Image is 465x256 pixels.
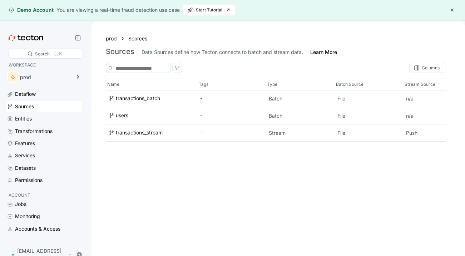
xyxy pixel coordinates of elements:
[15,176,43,184] div: Permissions
[15,90,36,98] div: Dataflow
[15,164,36,172] div: Datasets
[106,35,117,43] a: prod
[200,129,263,137] div: -
[6,113,82,124] a: Entities
[116,112,128,120] div: users
[269,95,332,102] p: Batch
[107,81,119,88] p: Name
[6,150,82,161] a: Services
[337,112,400,119] p: File
[336,81,363,88] p: Batch Source
[269,129,332,137] p: Stream
[337,95,400,102] p: File
[35,50,50,57] div: Search
[9,192,79,199] p: ACCOUNT
[6,199,82,210] a: Jobs
[409,63,446,73] div: Columns
[109,112,194,120] a: users
[9,49,83,59] div: Search⌘K
[6,101,82,112] a: Sources
[116,129,163,137] div: transactions_stream
[6,223,82,234] a: Accounts & Access
[106,47,134,56] h3: Sources
[405,81,435,88] p: Stream Source
[15,212,40,220] div: Monitoring
[422,66,440,70] div: Columns
[128,35,153,43] a: Sources
[15,139,35,147] div: Features
[15,225,60,233] div: Accounts & Access
[199,81,208,88] p: Tags
[15,127,53,135] div: Transformations
[269,112,332,119] p: Batch
[9,61,79,69] p: WORKSPACE
[20,75,71,80] div: prod
[200,95,263,103] div: -
[183,4,236,16] button: Start Tutorial
[6,211,82,222] a: Monitoring
[6,138,82,149] a: Features
[15,115,32,123] div: Entities
[54,50,62,58] div: ⌘K
[187,5,231,15] span: Start Tutorial
[56,6,180,14] div: You are viewing a real-time fraud detection use case
[142,49,303,56] div: Data Sources define how Tecton connects to batch and stream data.
[6,89,82,99] a: Dataflow
[310,49,337,56] a: Learn More
[15,103,34,110] div: Sources
[6,175,82,186] a: Permissions
[267,81,277,88] p: Type
[6,163,82,173] a: Datasets
[6,126,82,137] a: Transformations
[109,129,194,137] a: transactions_stream
[337,129,400,137] p: File
[15,200,26,208] div: Jobs
[9,6,54,14] div: Demo Account
[109,95,194,103] a: transactions_batch
[200,112,263,120] div: -
[15,152,35,159] div: Services
[116,95,160,103] div: transactions_batch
